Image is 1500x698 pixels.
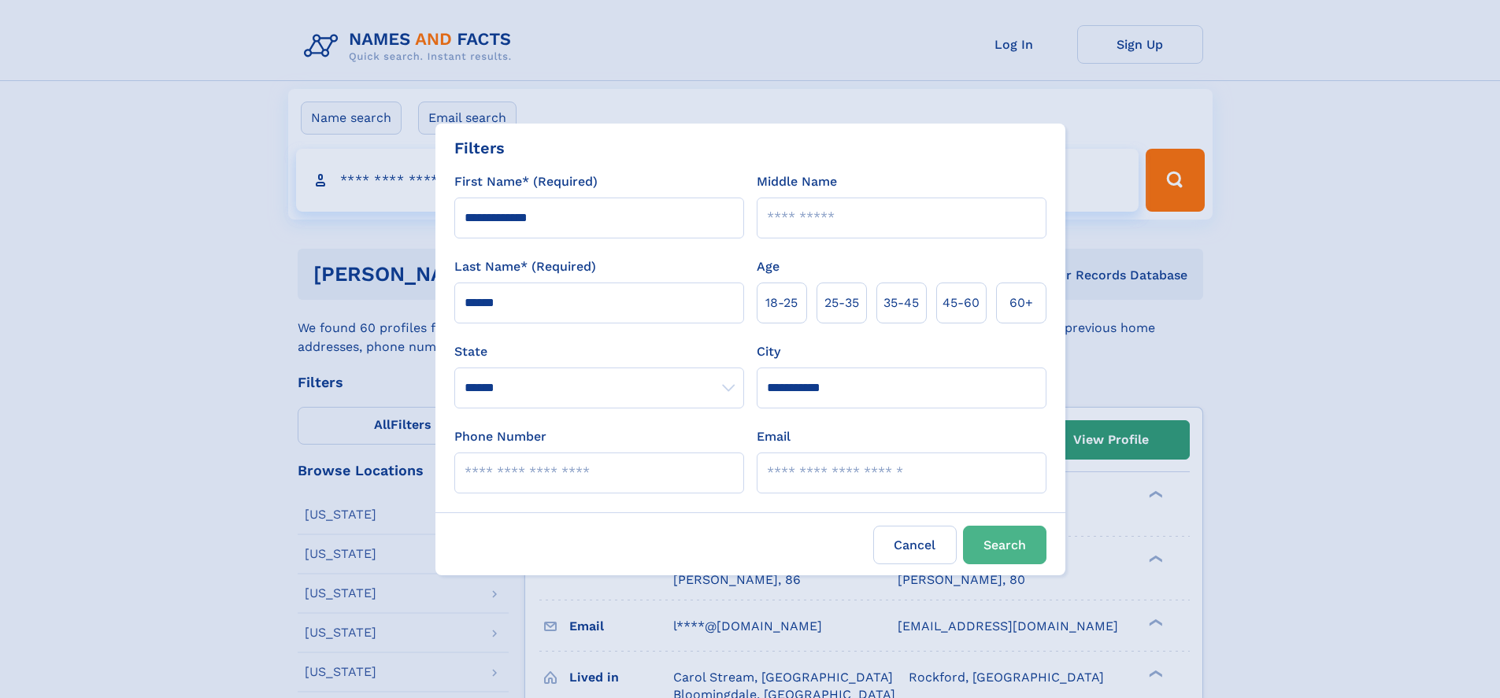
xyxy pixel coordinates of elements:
label: City [757,342,780,361]
span: 25‑35 [824,294,859,312]
span: 35‑45 [883,294,919,312]
button: Search [963,526,1046,564]
label: Age [757,257,780,276]
label: Phone Number [454,427,546,446]
span: 18‑25 [765,294,798,312]
span: 60+ [1009,294,1033,312]
label: Last Name* (Required) [454,257,596,276]
div: Filters [454,136,505,160]
label: State [454,342,744,361]
label: Email [757,427,791,446]
label: First Name* (Required) [454,172,598,191]
span: 45‑60 [943,294,980,312]
label: Middle Name [757,172,837,191]
label: Cancel [873,526,957,564]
